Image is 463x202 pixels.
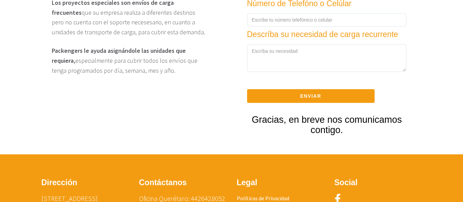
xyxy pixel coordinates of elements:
[237,178,257,187] b: Legal
[52,47,186,64] b: Packengers le ayuda asignándole las unidades que requiera,
[139,178,187,187] b: Contáctanos
[247,115,406,135] div: Gracias, en breve nos comunicamos contigo.
[334,178,358,187] b: Social
[52,43,206,75] p: especialmente para cubrir todos los envíos que tenga programados por día, semana, mes y año.
[429,168,455,194] iframe: Drift Widget Chat Controller
[237,195,289,202] a: Políticas de Privacidad
[41,178,77,187] b: Dirección
[247,13,406,27] input: Escríbe tu número telefónico o celular
[247,30,406,39] h4: Descríba su necesidad de carga recurrente
[247,89,375,103] button: Enviar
